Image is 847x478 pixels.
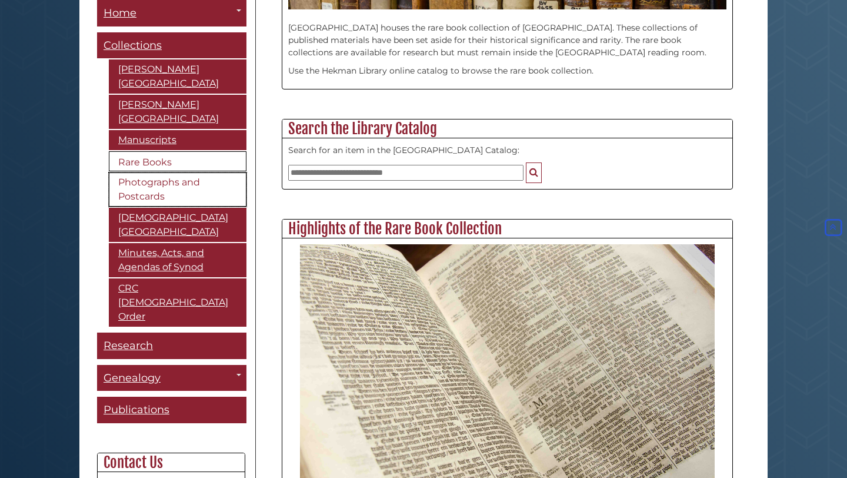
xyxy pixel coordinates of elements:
[97,333,246,359] a: Research
[97,397,246,423] a: Publications
[282,119,732,138] h2: Search the Library Catalog
[97,32,246,59] a: Collections
[98,453,245,472] h2: Contact Us
[109,130,246,150] a: Manuscripts
[282,220,732,238] h2: Highlights of the Rare Book Collection
[104,371,161,384] span: Genealogy
[109,208,246,242] a: [DEMOGRAPHIC_DATA][GEOGRAPHIC_DATA]
[109,95,246,129] a: [PERSON_NAME][GEOGRAPHIC_DATA]
[104,403,169,416] span: Publications
[822,222,844,233] a: Back to Top
[109,172,246,207] a: Photographs and Postcards
[104,6,136,19] span: Home
[288,9,726,59] p: [GEOGRAPHIC_DATA] houses the rare book collection of [GEOGRAPHIC_DATA]. These collections of publ...
[288,144,726,157] p: Search for an item in the [GEOGRAPHIC_DATA] Catalog:
[529,167,538,177] i: Search
[104,39,162,52] span: Collections
[109,151,246,171] a: Rare Books
[109,278,246,327] a: CRC [DEMOGRAPHIC_DATA] Order
[288,65,726,77] p: Use the Hekman Library online catalog to browse the rare book collection.
[526,162,542,183] button: Search
[109,59,246,94] a: [PERSON_NAME][GEOGRAPHIC_DATA]
[109,243,246,277] a: Minutes, Acts, and Agendas of Synod
[97,365,246,391] a: Genealogy
[104,339,153,352] span: Research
